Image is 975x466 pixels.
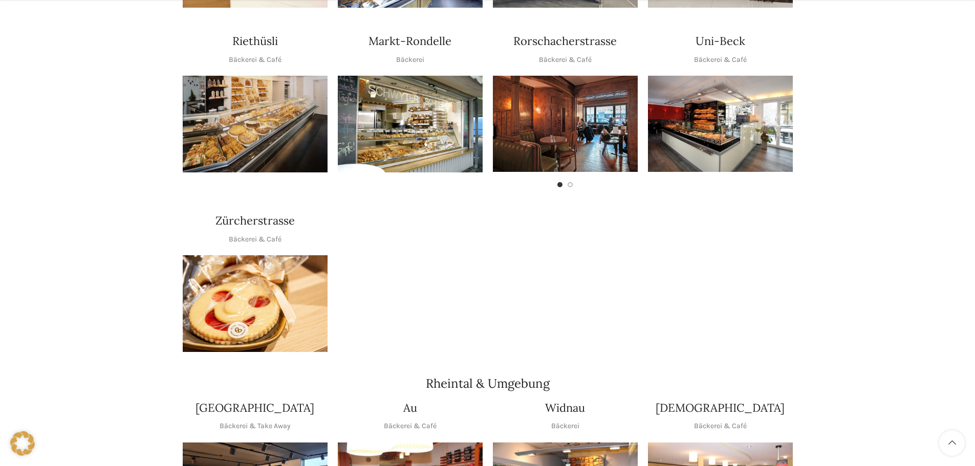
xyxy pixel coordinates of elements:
[196,400,314,416] h4: [GEOGRAPHIC_DATA]
[338,76,483,172] div: 1 / 1
[338,76,483,172] img: Rondelle_1
[513,33,617,49] h4: Rorschacherstrasse
[229,234,281,245] p: Bäckerei & Café
[232,33,278,49] h4: Riethüsli
[396,54,424,65] p: Bäckerei
[648,76,793,172] img: rechts_09-1
[493,76,638,172] div: 1 / 2
[183,76,328,172] div: 1 / 1
[183,255,328,352] div: 1 / 1
[539,54,592,65] p: Bäckerei & Café
[696,33,745,49] h4: Uni-Beck
[557,182,562,187] li: Go to slide 1
[384,420,437,432] p: Bäckerei & Café
[939,430,965,456] a: Scroll to top button
[545,400,585,416] h4: Widnau
[694,420,747,432] p: Bäckerei & Café
[656,400,785,416] h4: [DEMOGRAPHIC_DATA]
[215,213,295,229] h4: Zürcherstrasse
[551,420,579,432] p: Bäckerei
[183,76,328,172] img: Riethüsli-2
[183,255,328,352] img: schwyter-38
[369,33,451,49] h4: Markt-Rondelle
[648,76,793,172] div: 1 / 1
[568,182,573,187] li: Go to slide 2
[229,54,281,65] p: Bäckerei & Café
[183,378,793,390] h2: Rheintal & Umgebung
[220,420,291,432] p: Bäckerei & Take Away
[493,76,638,172] img: Rorschacherstrasse
[694,54,747,65] p: Bäckerei & Café
[403,400,417,416] h4: Au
